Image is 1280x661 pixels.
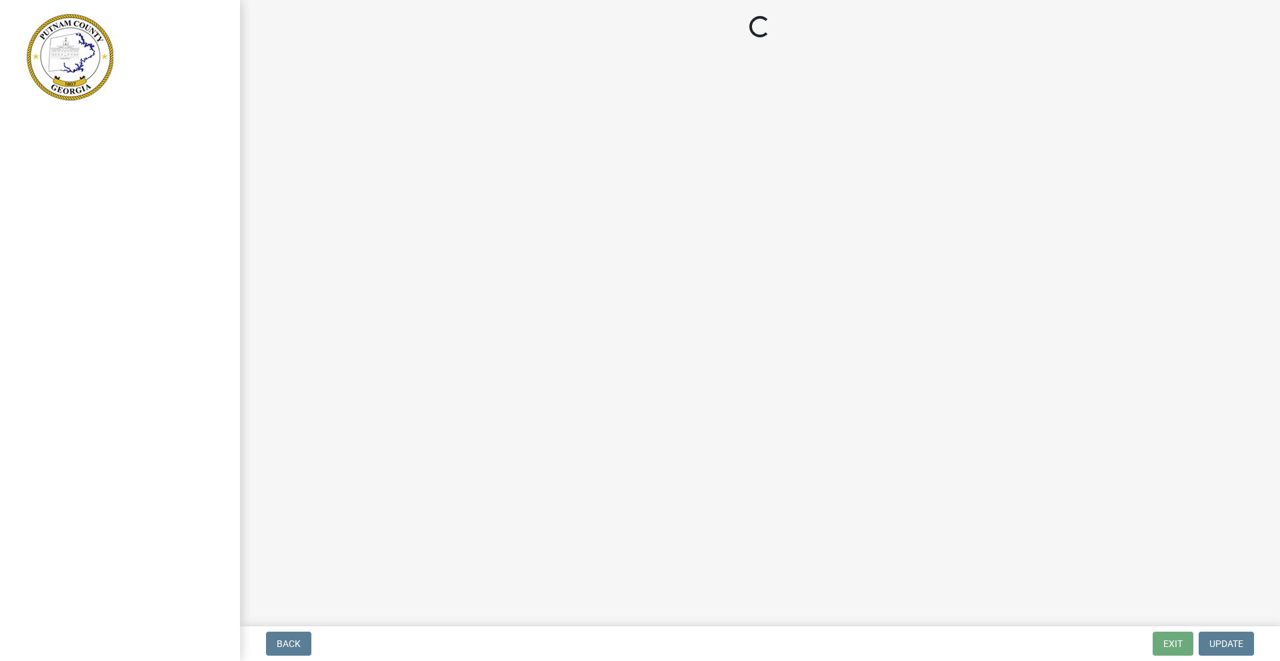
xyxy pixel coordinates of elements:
[277,638,301,649] span: Back
[1199,632,1254,656] button: Update
[1209,638,1243,649] span: Update
[27,14,113,101] img: Putnam County, Georgia
[1153,632,1193,656] button: Exit
[266,632,311,656] button: Back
